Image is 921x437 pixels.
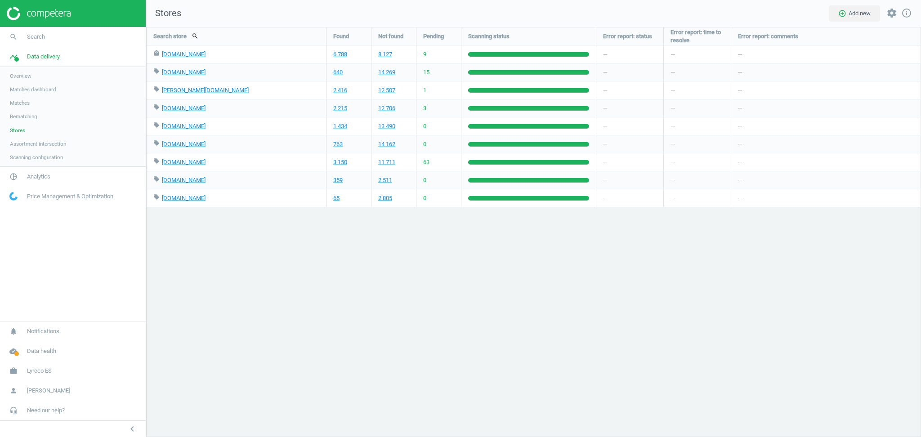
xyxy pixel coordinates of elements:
[27,192,113,201] span: Price Management & Optimization
[162,159,206,165] a: [DOMAIN_NAME]
[378,32,403,40] span: Not found
[378,50,392,58] a: 8 127
[162,87,249,94] a: [PERSON_NAME][DOMAIN_NAME]
[378,68,395,76] a: 14 269
[423,86,426,94] span: 1
[333,176,343,184] a: 359
[423,158,429,166] span: 63
[333,104,347,112] a: 2 215
[901,8,912,19] a: info_outline
[27,327,59,335] span: Notifications
[671,140,675,148] span: —
[901,8,912,18] i: info_outline
[378,86,395,94] a: 12 507
[153,176,160,182] i: local_offer
[27,387,70,395] span: [PERSON_NAME]
[671,158,675,166] span: —
[127,424,138,434] i: chevron_left
[378,122,395,130] a: 13 490
[147,27,326,45] div: Search store
[596,81,663,99] div: —
[423,140,426,148] span: 0
[671,28,724,45] span: Error report: time to resolve
[731,99,921,117] div: —
[378,194,392,202] a: 2 805
[731,189,921,207] div: —
[27,406,65,415] span: Need our help?
[731,117,921,135] div: —
[596,99,663,117] div: —
[162,177,206,183] a: [DOMAIN_NAME]
[423,32,444,40] span: Pending
[671,104,675,112] span: —
[5,28,22,45] i: search
[423,176,426,184] span: 0
[333,122,347,130] a: 1 434
[27,347,56,355] span: Data health
[882,4,901,23] button: settings
[423,50,426,58] span: 9
[10,154,63,161] span: Scanning configuration
[153,104,160,110] i: local_offer
[10,127,25,134] span: Stores
[596,189,663,207] div: —
[838,9,846,18] i: add_circle_outline
[596,45,663,63] div: —
[333,158,347,166] a: 3 150
[671,86,675,94] span: —
[10,113,37,120] span: Rematching
[671,122,675,130] span: —
[162,141,206,147] a: [DOMAIN_NAME]
[121,423,143,435] button: chevron_left
[333,32,349,40] span: Found
[731,81,921,99] div: —
[671,194,675,202] span: —
[153,194,160,200] i: local_offer
[596,171,663,189] div: —
[27,53,60,61] span: Data delivery
[27,33,45,41] span: Search
[468,32,510,40] span: Scanning status
[378,158,395,166] a: 11 711
[603,32,652,40] span: Error report: status
[423,68,429,76] span: 15
[162,51,206,58] a: [DOMAIN_NAME]
[162,123,206,129] a: [DOMAIN_NAME]
[333,50,347,58] a: 6 788
[378,140,395,148] a: 14 162
[162,195,206,201] a: [DOMAIN_NAME]
[596,153,663,171] div: —
[10,99,30,107] span: Matches
[333,140,343,148] a: 763
[7,7,71,20] img: ajHJNr6hYgQAAAAASUVORK5CYII=
[596,117,663,135] div: —
[27,367,52,375] span: Lyreco ES
[671,50,675,58] span: —
[162,105,206,111] a: [DOMAIN_NAME]
[5,168,22,185] i: pie_chart_outlined
[153,158,160,164] i: local_offer
[738,32,798,40] span: Error report: comments
[162,69,206,76] a: [DOMAIN_NAME]
[731,171,921,189] div: —
[596,135,663,153] div: —
[423,194,426,202] span: 0
[671,176,675,184] span: —
[5,323,22,340] i: notifications
[153,50,160,56] i: local_mall
[5,48,22,65] i: timeline
[731,153,921,171] div: —
[378,104,395,112] a: 12 706
[731,45,921,63] div: —
[5,402,22,419] i: headset_mic
[731,63,921,81] div: —
[10,72,31,80] span: Overview
[5,362,22,379] i: work
[333,194,340,202] a: 65
[153,86,160,92] i: local_offer
[10,140,66,147] span: Assortment intersection
[5,343,22,360] i: cloud_done
[378,176,392,184] a: 2 511
[153,68,160,74] i: local_offer
[671,68,675,76] span: —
